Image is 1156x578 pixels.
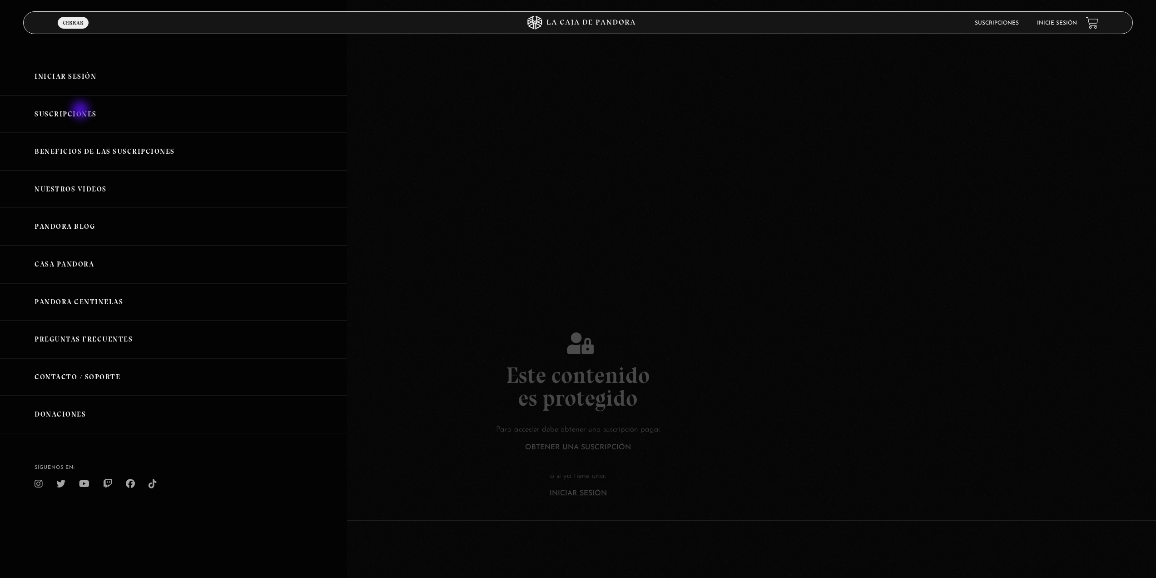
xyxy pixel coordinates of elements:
span: Cerrar [63,20,84,25]
span: Menu [65,28,81,35]
a: View your shopping cart [1086,17,1098,29]
h4: SÍguenos en: [35,465,312,470]
a: Suscripciones [975,20,1019,26]
a: Inicie sesión [1037,20,1077,26]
